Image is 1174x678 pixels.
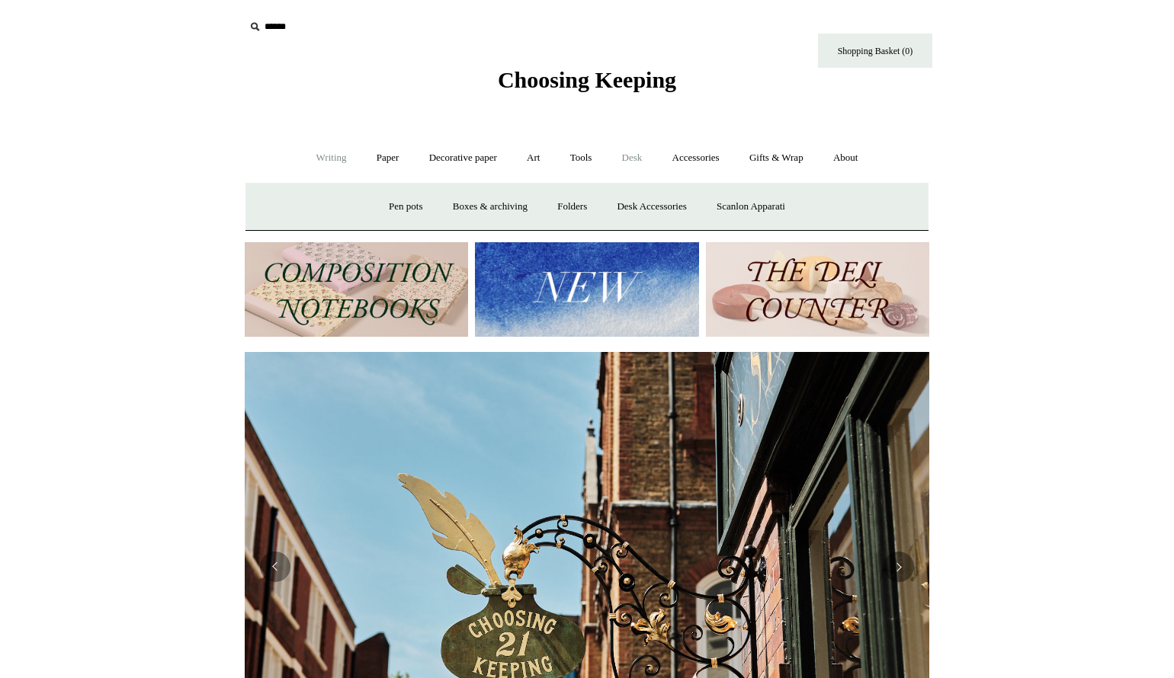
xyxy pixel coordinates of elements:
[498,79,676,90] a: Choosing Keeping
[706,242,929,337] img: The Deli Counter
[415,138,511,178] a: Decorative paper
[498,67,676,92] span: Choosing Keeping
[557,138,606,178] a: Tools
[375,187,436,227] a: Pen pots
[475,242,698,337] img: New.jpg__PID:f73bdf93-380a-4a35-bcfe-7823039498e1
[818,34,932,68] a: Shopping Basket (0)
[513,138,553,178] a: Art
[245,242,468,337] img: 202302 Composition ledgers.jpg__PID:69722ee6-fa44-49dd-a067-31375e5d54ec
[608,138,656,178] a: Desk
[439,187,541,227] a: Boxes & archiving
[603,187,700,227] a: Desk Accessories
[703,187,799,227] a: Scanlon Apparati
[363,138,413,178] a: Paper
[820,138,872,178] a: About
[884,552,914,582] button: Next
[260,552,290,582] button: Previous
[659,138,733,178] a: Accessories
[303,138,361,178] a: Writing
[736,138,817,178] a: Gifts & Wrap
[544,187,601,227] a: Folders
